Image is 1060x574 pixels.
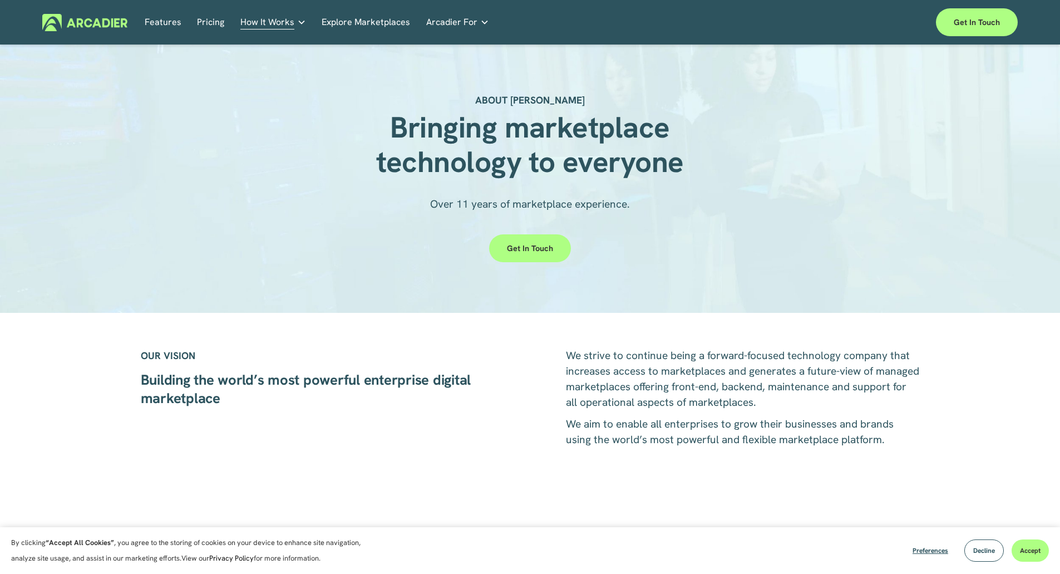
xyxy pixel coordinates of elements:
a: Pricing [197,14,224,31]
span: Accept [1020,546,1041,555]
span: Arcadier For [426,14,477,30]
a: Privacy Policy [209,553,254,563]
a: folder dropdown [426,14,489,31]
a: Get in touch [489,234,571,262]
span: We aim to enable all enterprises to grow their businesses and brands using the world’s most power... [566,417,896,447]
a: Explore Marketplaces [322,14,410,31]
img: Arcadier [42,14,127,31]
a: folder dropdown [240,14,306,31]
a: Get in touch [936,8,1018,36]
button: Accept [1012,539,1049,562]
button: Decline [964,539,1004,562]
strong: OUR VISION [141,349,195,362]
strong: Bringing marketplace technology to everyone [376,108,683,181]
strong: “Accept All Cookies” [46,538,114,547]
a: Features [145,14,181,31]
span: How It Works [240,14,294,30]
p: By clicking , you agree to the storing of cookies on your device to enhance site navigation, anal... [11,535,373,566]
span: We strive to continue being a forward-focused technology company that increases access to marketp... [566,349,922,409]
span: Preferences [913,546,948,555]
span: Decline [973,546,995,555]
button: Preferences [904,539,957,562]
span: Over 11 years of marketplace experience. [430,197,630,211]
strong: ABOUT [PERSON_NAME] [475,94,585,106]
strong: Building the world’s most powerful enterprise digital marketplace [141,370,475,407]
